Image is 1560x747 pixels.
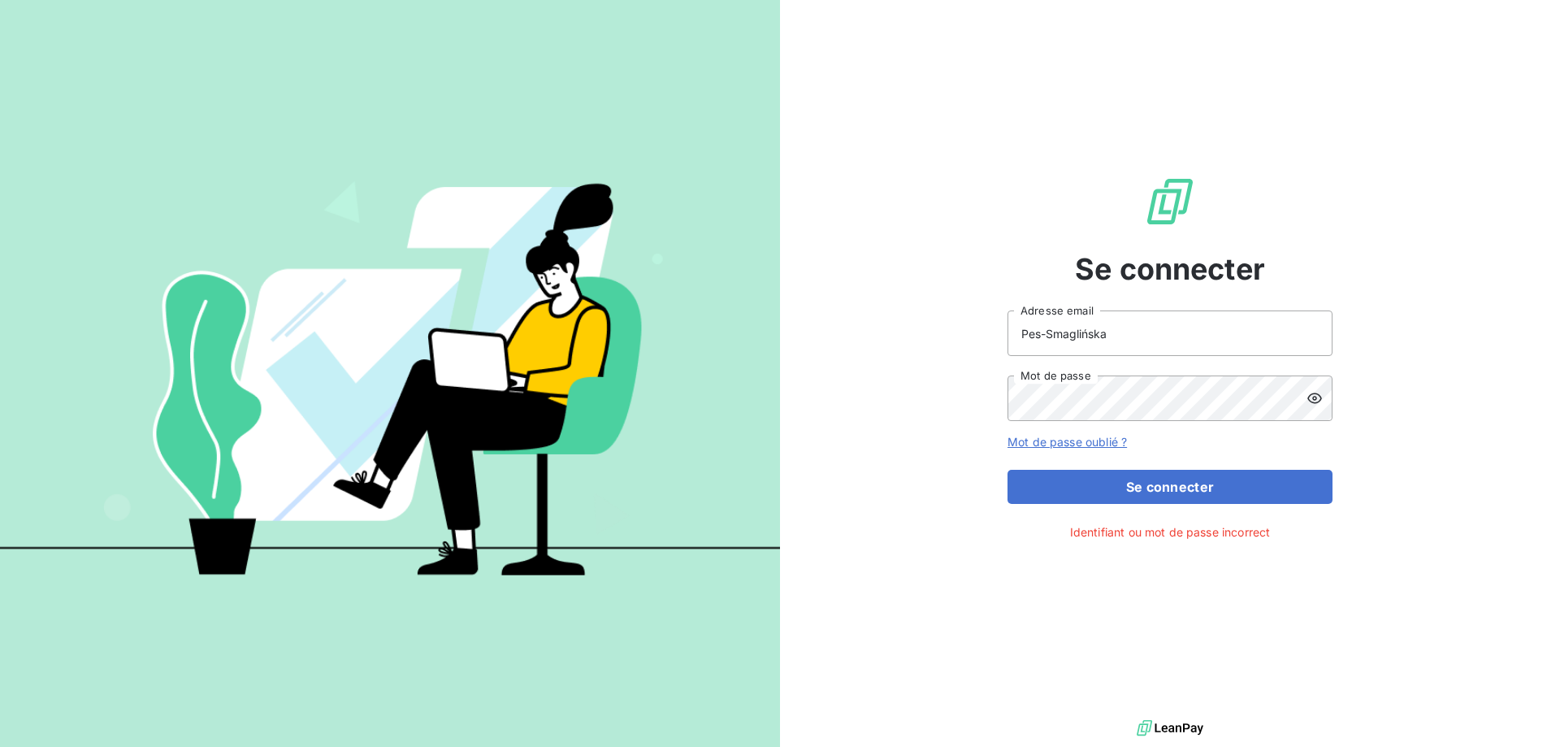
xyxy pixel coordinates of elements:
button: Se connecter [1007,470,1332,504]
a: Mot de passe oublié ? [1007,435,1127,449]
span: Se connecter [1075,247,1265,291]
span: Identifiant ou mot de passe incorrect [1070,523,1271,541]
img: logo [1137,716,1203,740]
img: Logo LeanPay [1144,176,1196,228]
input: placeholder [1007,311,1332,356]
